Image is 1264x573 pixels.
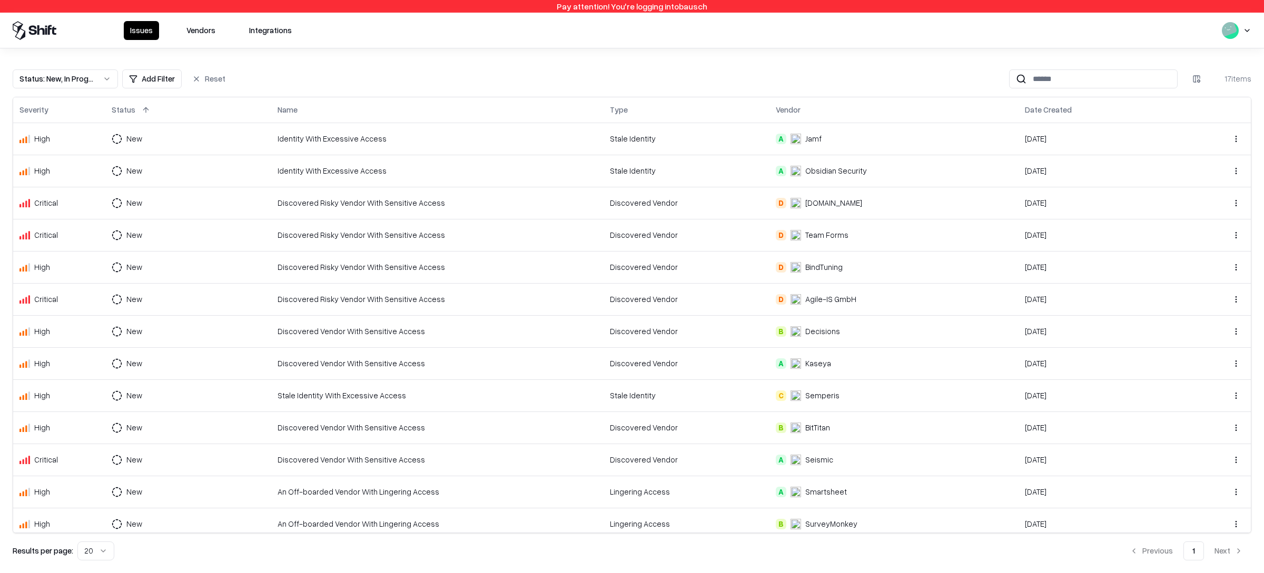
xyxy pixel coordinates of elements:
div: Severity [19,104,48,115]
button: New [112,226,161,245]
button: New [112,386,161,405]
button: Integrations [243,21,298,40]
div: Stale Identity With Excessive Access [278,390,597,401]
button: New [112,129,161,148]
div: New [126,390,142,401]
div: [DATE] [1025,165,1178,176]
div: B [776,326,786,337]
img: BitTitan [791,423,801,433]
div: High [34,518,50,529]
button: Reset [186,69,232,88]
div: [DATE] [1025,486,1178,497]
div: High [34,358,50,369]
div: Discovered Risky Vendor With Sensitive Access [278,262,597,273]
div: A [776,455,786,465]
button: New [112,162,161,180]
div: Agile-IS GmbH [805,294,856,305]
div: [DATE] [1025,133,1178,144]
img: Decisions [791,326,801,337]
img: Kaseya [791,358,801,369]
div: Status [112,104,135,115]
div: [DATE] [1025,294,1178,305]
div: Critical [34,197,58,208]
div: Seismic [805,454,833,465]
div: Discovered Vendor With Sensitive Access [278,326,597,337]
div: Type [610,104,628,115]
div: Jamf [805,133,822,144]
div: [DATE] [1025,518,1178,529]
img: Agile-IS GmbH [791,294,801,305]
div: [DATE] [1025,390,1178,401]
div: Discovered Vendor [610,197,763,208]
div: B [776,519,786,529]
div: Date Created [1025,104,1072,115]
div: [DATE] [1025,454,1178,465]
button: New [112,290,161,309]
img: Smartsheet [791,487,801,497]
div: New [126,454,142,465]
div: High [34,486,50,497]
div: Team Forms [805,229,848,240]
div: C [776,390,786,401]
div: New [126,197,142,208]
div: New [126,422,142,433]
div: SurveyMonkey [805,518,857,529]
div: New [126,262,142,273]
button: New [112,194,161,213]
nav: pagination [1121,541,1251,560]
button: New [112,258,161,277]
div: Discovered Vendor With Sensitive Access [278,422,597,433]
div: Discovered Vendor [610,422,763,433]
div: Discovered Risky Vendor With Sensitive Access [278,197,597,208]
div: A [776,487,786,497]
button: 1 [1183,541,1204,560]
div: Discovered Risky Vendor With Sensitive Access [278,229,597,240]
button: New [112,354,161,373]
div: D [776,198,786,208]
div: Discovered Risky Vendor With Sensitive Access [278,294,597,305]
div: Discovered Vendor [610,358,763,369]
div: High [34,390,50,401]
p: Results per page: [13,545,73,556]
div: High [34,262,50,273]
div: New [126,518,142,529]
div: Stale Identity [610,165,763,176]
div: Discovered Vendor [610,262,763,273]
div: Identity With Excessive Access [278,165,597,176]
div: Identity With Excessive Access [278,133,597,144]
div: Stale Identity [610,390,763,401]
div: Discovered Vendor [610,326,763,337]
div: New [126,133,142,144]
button: Vendors [180,21,222,40]
div: A [776,166,786,176]
div: Kaseya [805,358,831,369]
div: Critical [34,454,58,465]
div: A [776,358,786,369]
div: Critical [34,294,58,305]
div: Critical [34,229,58,240]
img: Obsidian Security [791,166,801,176]
div: [DATE] [1025,262,1178,273]
div: High [34,326,50,337]
div: Vendor [776,104,801,115]
img: Jamf [791,134,801,144]
div: D [776,294,786,305]
div: New [126,229,142,240]
div: New [126,486,142,497]
img: BindTuning [791,262,801,273]
div: Discovered Vendor With Sensitive Access [278,358,597,369]
div: An Off-boarded Vendor With Lingering Access [278,486,597,497]
img: Draw.io [791,198,801,208]
div: D [776,230,786,240]
div: Lingering Access [610,486,763,497]
div: Discovered Vendor [610,294,763,305]
div: Discovered Vendor With Sensitive Access [278,454,597,465]
div: High [34,133,50,144]
div: [DATE] [1025,422,1178,433]
div: Stale Identity [610,133,763,144]
img: Seismic [791,455,801,465]
button: New [112,450,161,469]
div: [DATE] [1025,326,1178,337]
div: BitTitan [805,422,830,433]
div: D [776,262,786,273]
